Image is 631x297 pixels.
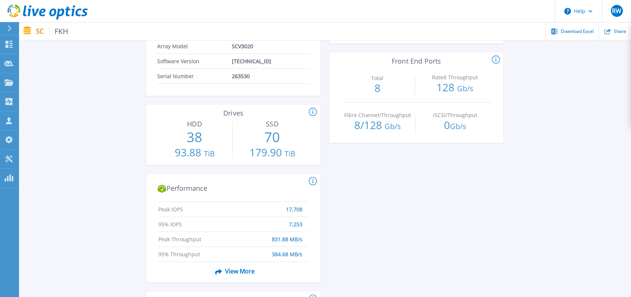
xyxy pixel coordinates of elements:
span: RW [612,8,621,14]
span: Peak Throughput [158,232,234,239]
h3: HDD [159,120,231,128]
p: Total [343,76,411,81]
span: 95% Throughput [158,247,234,254]
span: 95% IOPS [158,217,234,224]
span: [TECHNICAL_ID] [232,54,271,68]
p: 8 [341,83,413,93]
p: 128 [419,82,491,94]
span: 7,253 [289,217,302,224]
span: Gb/s [385,121,401,131]
span: View More [212,264,254,279]
span: TiB [284,148,295,159]
p: iSCSI/Throughput [421,113,489,118]
span: Serial Number [157,69,232,83]
h2: Performance [158,184,309,193]
span: 263530 [232,69,250,83]
span: Gb/s [450,121,466,131]
span: Download Excel [561,29,594,34]
span: SCV3020 [232,39,253,53]
span: 831.88 MB/s [272,232,302,239]
p: 179.90 [236,147,308,159]
p: 38 [159,128,231,147]
span: Gb/s [457,83,473,94]
h3: SSD [236,120,308,128]
p: 70 [236,128,308,147]
span: 384.68 MB/s [272,247,302,254]
p: 8 / 128 [342,120,414,132]
span: Share [614,29,626,34]
p: 93.88 [159,147,231,159]
p: SC [36,27,69,36]
span: FKH [50,27,69,36]
span: TiB [204,148,215,159]
span: Software Version [157,54,232,68]
p: Rated Throughput [421,75,489,80]
p: 0 [419,120,491,132]
span: 17,708 [286,202,302,209]
p: Fibre Channel/Throughput [343,113,411,118]
span: Array Model [157,39,232,53]
span: Peak IOPS [158,202,234,209]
